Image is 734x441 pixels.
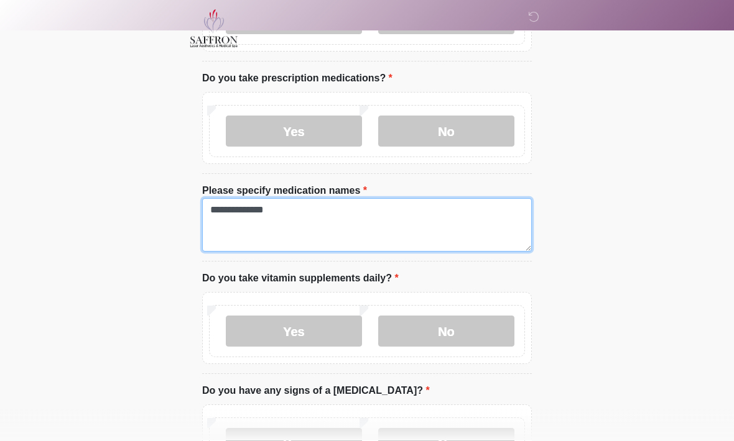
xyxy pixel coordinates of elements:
[226,116,362,147] label: Yes
[202,384,430,399] label: Do you have any signs of a [MEDICAL_DATA]?
[202,184,367,199] label: Please specify medication names
[378,116,514,147] label: No
[226,316,362,347] label: Yes
[378,316,514,347] label: No
[202,271,399,286] label: Do you take vitamin supplements daily?
[190,9,238,48] img: Saffron Laser Aesthetics and Medical Spa Logo
[202,71,393,86] label: Do you take prescription medications?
